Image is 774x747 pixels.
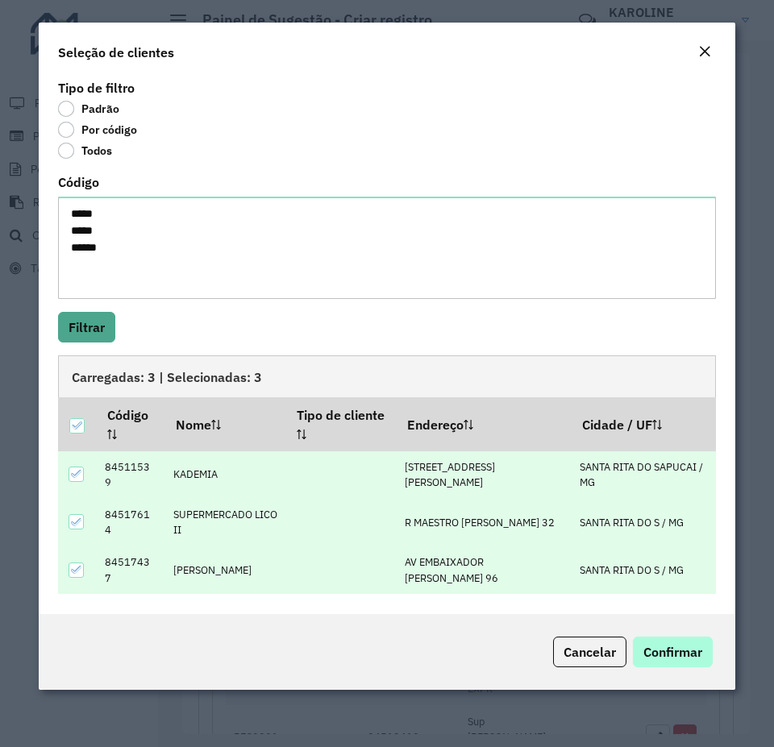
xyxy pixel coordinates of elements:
[693,42,716,63] button: Close
[96,397,164,450] th: Código
[58,312,115,342] button: Filtrar
[396,397,571,450] th: Endereço
[564,644,616,660] span: Cancelar
[164,451,285,499] td: KADEMIA
[396,451,571,499] td: [STREET_ADDRESS][PERSON_NAME]
[553,637,626,667] button: Cancelar
[633,637,713,667] button: Confirmar
[285,397,396,450] th: Tipo de cliente
[58,101,119,117] label: Padrão
[58,172,99,192] label: Código
[164,499,285,546] td: SUPERMERCADO LICO II
[96,451,164,499] td: 84511539
[58,78,135,98] label: Tipo de filtro
[96,546,164,594] td: 84517437
[396,499,571,546] td: R MAESTRO [PERSON_NAME] 32
[643,644,702,660] span: Confirmar
[164,397,285,450] th: Nome
[571,499,715,546] td: SANTA RITA DO S / MG
[164,546,285,594] td: [PERSON_NAME]
[571,397,715,450] th: Cidade / UF
[58,143,112,159] label: Todos
[58,122,137,138] label: Por código
[571,451,715,499] td: SANTA RITA DO SAPUCAI / MG
[58,43,174,62] h4: Seleção de clientes
[58,355,716,397] div: Carregadas: 3 | Selecionadas: 3
[698,45,711,58] em: Fechar
[96,499,164,546] td: 84517614
[571,546,715,594] td: SANTA RITA DO S / MG
[396,546,571,594] td: AV EMBAIXADOR [PERSON_NAME] 96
